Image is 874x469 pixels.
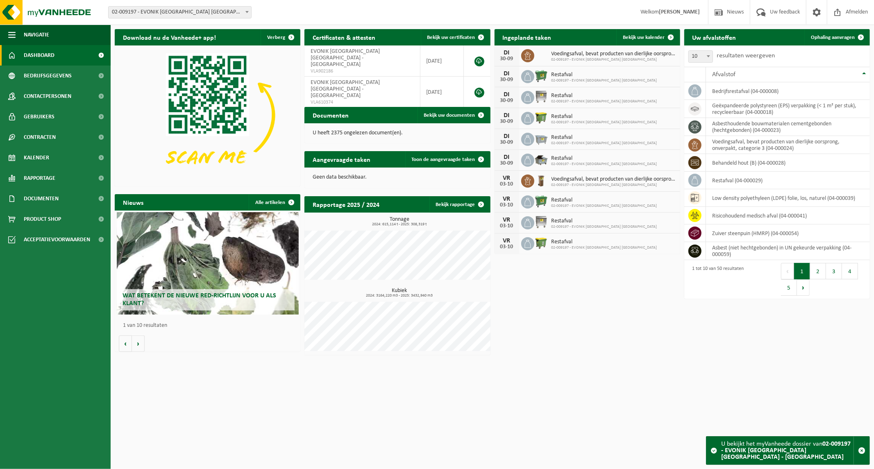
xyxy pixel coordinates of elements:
[552,162,657,167] span: 02-009197 - EVONIK [GEOGRAPHIC_DATA] [GEOGRAPHIC_DATA]
[309,288,490,298] h3: Kubiek
[115,29,224,45] h2: Download nu de Vanheede+ app!
[616,29,679,45] a: Bekijk uw kalender
[123,323,296,329] p: 1 van 10 resultaten
[706,224,870,242] td: zuiver steenpuin (HMRP) (04-000054)
[24,188,59,209] span: Documenten
[412,157,475,162] span: Toon de aangevraagde taken
[420,77,464,108] td: [DATE]
[499,161,515,166] div: 30-09
[304,107,357,123] h2: Documenten
[499,91,515,98] div: DI
[499,133,515,140] div: DI
[684,29,745,45] h2: Uw afvalstoffen
[810,263,826,279] button: 2
[304,196,388,212] h2: Rapportage 2025 / 2024
[721,441,851,460] strong: 02-009197 - EVONIK [GEOGRAPHIC_DATA] [GEOGRAPHIC_DATA] - [GEOGRAPHIC_DATA]
[811,35,855,40] span: Ophaling aanvragen
[552,224,657,229] span: 02-009197 - EVONIK [GEOGRAPHIC_DATA] [GEOGRAPHIC_DATA]
[659,9,700,15] strong: [PERSON_NAME]
[418,107,490,123] a: Bekijk uw documenten
[499,77,515,83] div: 30-09
[24,147,49,168] span: Kalender
[706,189,870,207] td: low density polyethyleen (LDPE) folie, los, naturel (04-000039)
[706,207,870,224] td: risicohoudend medisch afval (04-000041)
[24,106,54,127] span: Gebruikers
[499,70,515,77] div: DI
[495,29,560,45] h2: Ingeplande taken
[109,7,251,18] span: 02-009197 - EVONIK ANTWERPEN NV - ANTWERPEN
[424,113,475,118] span: Bekijk uw documenten
[499,223,515,229] div: 03-10
[309,217,490,227] h3: Tonnage
[717,52,775,59] label: resultaten weergeven
[311,99,413,106] span: VLA610374
[499,56,515,62] div: 30-09
[781,263,794,279] button: Previous
[794,263,810,279] button: 1
[421,29,490,45] a: Bekijk uw certificaten
[721,437,854,464] div: U bekijkt het myVanheede dossier van
[499,196,515,202] div: VR
[534,215,548,229] img: WB-1100-GAL-GY-04
[24,86,71,106] span: Contactpersonen
[311,68,413,75] span: VLA902186
[706,242,870,260] td: asbest (niet hechtgebonden) in UN gekeurde verpakking (04-000059)
[534,131,548,145] img: WB-2500-GAL-GY-01
[534,152,548,166] img: WB-5000-GAL-GY-01
[499,238,515,244] div: VR
[552,113,657,120] span: Restafval
[688,262,744,297] div: 1 tot 10 van 50 resultaten
[24,45,54,66] span: Dashboard
[311,48,380,68] span: EVONIK [GEOGRAPHIC_DATA] [GEOGRAPHIC_DATA] - [GEOGRAPHIC_DATA]
[534,69,548,83] img: WB-0660-HPE-GN-01
[706,82,870,100] td: bedrijfsrestafval (04-000008)
[534,236,548,250] img: WB-1100-HPE-GN-50
[534,194,548,208] img: WB-0660-HPE-GN-01
[826,263,842,279] button: 3
[313,174,482,180] p: Geen data beschikbaar.
[797,279,810,296] button: Next
[712,71,736,78] span: Afvalstof
[552,93,657,99] span: Restafval
[117,212,299,315] a: Wat betekent de nieuwe RED-richtlijn voor u als klant?
[688,50,713,63] span: 10
[499,181,515,187] div: 03-10
[552,141,657,146] span: 02-009197 - EVONIK [GEOGRAPHIC_DATA] [GEOGRAPHIC_DATA]
[499,244,515,250] div: 03-10
[499,175,515,181] div: VR
[309,294,490,298] span: 2024: 3164,220 m3 - 2025: 3432,940 m3
[304,29,384,45] h2: Certificaten & attesten
[552,51,676,57] span: Voedingsafval, bevat producten van dierlijke oorsprong, onverpakt, categorie 3
[623,35,665,40] span: Bekijk uw kalender
[405,151,490,168] a: Toon de aangevraagde taken
[24,127,56,147] span: Contracten
[261,29,300,45] button: Verberg
[24,229,90,250] span: Acceptatievoorwaarden
[311,79,380,99] span: EVONIK [GEOGRAPHIC_DATA] [GEOGRAPHIC_DATA] - [GEOGRAPHIC_DATA]
[804,29,869,45] a: Ophaling aanvragen
[24,25,49,45] span: Navigatie
[706,172,870,189] td: restafval (04-000029)
[552,245,657,250] span: 02-009197 - EVONIK [GEOGRAPHIC_DATA] [GEOGRAPHIC_DATA]
[108,6,252,18] span: 02-009197 - EVONIK ANTWERPEN NV - ANTWERPEN
[420,45,464,77] td: [DATE]
[499,154,515,161] div: DI
[534,90,548,104] img: WB-1100-GAL-GY-04
[115,45,300,185] img: Download de VHEPlus App
[499,119,515,125] div: 30-09
[552,176,676,183] span: Voedingsafval, bevat producten van dierlijke oorsprong, onverpakt, categorie 3
[267,35,285,40] span: Verberg
[24,209,61,229] span: Product Shop
[689,51,713,62] span: 10
[427,35,475,40] span: Bekijk uw certificaten
[552,78,657,83] span: 02-009197 - EVONIK [GEOGRAPHIC_DATA] [GEOGRAPHIC_DATA]
[429,196,490,213] a: Bekijk rapportage
[552,155,657,162] span: Restafval
[115,194,152,210] h2: Nieuws
[706,118,870,136] td: asbesthoudende bouwmaterialen cementgebonden (hechtgebonden) (04-000023)
[706,100,870,118] td: geëxpandeerde polystyreen (EPS) verpakking (< 1 m² per stuk), recycleerbaar (04-000018)
[499,217,515,223] div: VR
[499,140,515,145] div: 30-09
[499,98,515,104] div: 30-09
[781,279,797,296] button: 5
